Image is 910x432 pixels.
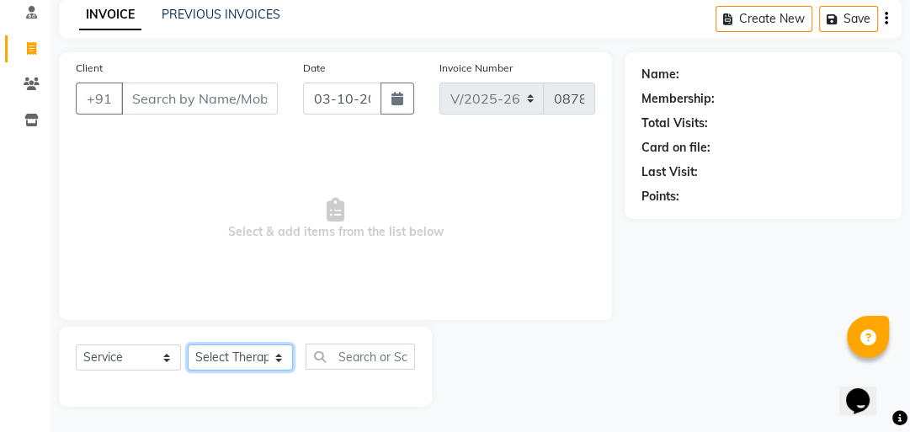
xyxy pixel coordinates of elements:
[641,188,679,205] div: Points:
[641,163,698,181] div: Last Visit:
[839,365,893,415] iframe: chat widget
[641,66,679,83] div: Name:
[76,135,595,303] span: Select & add items from the list below
[303,61,326,76] label: Date
[306,344,415,370] input: Search or Scan
[641,90,715,108] div: Membership:
[76,61,103,76] label: Client
[76,83,123,115] button: +91
[439,61,513,76] label: Invoice Number
[641,115,708,132] div: Total Visits:
[162,7,280,22] a: PREVIOUS INVOICES
[819,6,878,32] button: Save
[121,83,278,115] input: Search by Name/Mobile/Email/Code
[641,139,710,157] div: Card on file:
[716,6,812,32] button: Create New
